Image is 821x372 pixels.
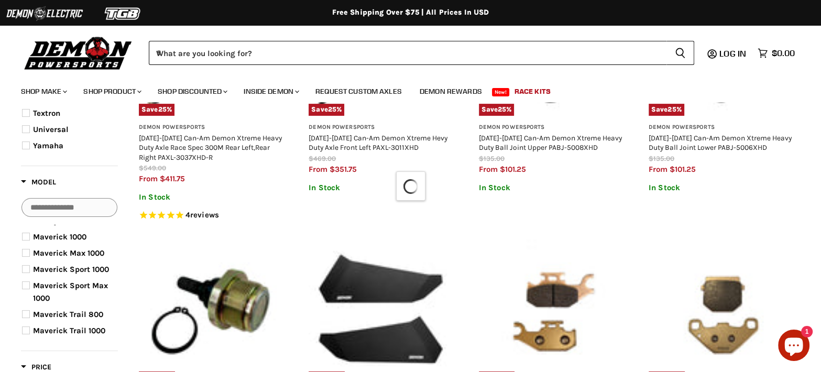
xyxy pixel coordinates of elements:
p: In Stock [309,183,452,192]
p: In Stock [479,183,622,192]
a: Demon Rewards [412,81,490,102]
span: 25 [498,105,506,113]
span: Save % [309,104,344,115]
span: 4 reviews [185,210,219,220]
a: [DATE]-[DATE] Can-Am Demon Xtreme Heavy Duty Axle Race Spec 300M Rear Left,Rear Right PAXL-3037XHD-R [139,134,282,161]
span: 25 [158,105,167,113]
h3: Demon Powersports [139,124,282,132]
span: Maverick Max 1000 [33,248,104,258]
form: Product [149,41,694,65]
h3: Demon Powersports [309,124,452,132]
span: Rated 5.0 out of 5 stars 4 reviews [139,210,282,221]
span: Model [21,178,56,187]
inbox-online-store-chat: Shopify online store chat [775,330,813,364]
span: $351.75 [330,165,357,174]
button: Search [666,41,694,65]
span: from [139,174,158,183]
span: $469.00 [309,155,336,162]
span: Save % [479,104,515,115]
span: from [649,165,667,174]
span: Maverick Trail 800 [33,310,103,319]
input: When autocomplete results are available use up and down arrows to review and enter to select [149,41,666,65]
a: [DATE]-[DATE] Can-Am Demon Xtreme Heavy Duty Ball Joint Lower PABJ-5006XHD [649,134,792,151]
a: [DATE]-[DATE] Can-Am Demon Xtreme Hevy Duty Axle Front Left PAXL-3011XHD [309,134,447,151]
span: $101.25 [500,165,526,174]
span: Save % [649,104,684,115]
a: [DATE]-[DATE] Can-Am Demon Xtreme Heavy Duty Ball Joint Upper PABJ-5008XHD [479,134,622,151]
span: Maverick Sport Max 1000 [33,281,108,303]
span: from [479,165,498,174]
span: Yamaha [33,141,63,150]
span: $135.00 [479,155,505,162]
img: Demon Powersports [21,34,136,71]
span: Save % [139,104,174,115]
span: Log in [719,48,746,59]
h3: Demon Powersports [479,124,622,132]
a: $0.00 [752,46,800,61]
input: Search Options [21,198,117,217]
a: Inside Demon [236,81,305,102]
a: Shop Discounted [150,81,234,102]
span: Maverick Sport 1000 [33,265,109,274]
span: 25 [667,105,676,113]
img: Demon Electric Logo 2 [5,4,84,24]
p: In Stock [649,183,792,192]
span: 25 [328,105,336,113]
span: Universal [33,125,69,134]
button: Filter by Model [21,177,56,190]
span: $549.00 [139,164,166,172]
a: Log in [715,49,752,58]
a: Shop Make [13,81,73,102]
span: Maverick Trail 1000 [33,326,105,335]
span: reviews [190,210,219,220]
span: $101.25 [670,165,696,174]
span: $135.00 [649,155,674,162]
span: Maverick 1000 [33,232,86,242]
h3: Demon Powersports [649,124,792,132]
img: TGB Logo 2 [84,4,162,24]
span: $0.00 [772,48,795,58]
a: Race Kits [507,81,559,102]
span: from [309,165,327,174]
ul: Main menu [13,76,792,102]
span: Price [21,363,51,371]
span: New! [492,88,510,96]
span: Textron [33,108,60,118]
a: Request Custom Axles [308,81,410,102]
span: $411.75 [160,174,185,183]
p: In Stock [139,193,282,202]
a: Shop Product [75,81,148,102]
